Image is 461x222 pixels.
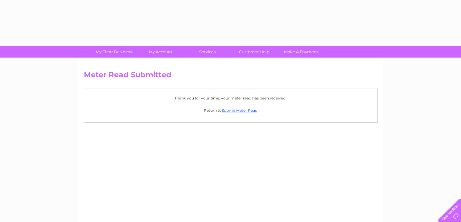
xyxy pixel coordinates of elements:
p: Thank you for your time, your meter read has been received. [87,95,374,101]
a: Services [182,46,233,58]
p: Return to [87,107,374,113]
a: My Clear Business [88,46,139,58]
a: Customer Help [229,46,280,58]
h2: Meter Read Submitted [84,71,377,82]
a: Submit Meter Read [222,108,257,113]
a: My Account [135,46,186,58]
a: Make A Payment [276,46,327,58]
